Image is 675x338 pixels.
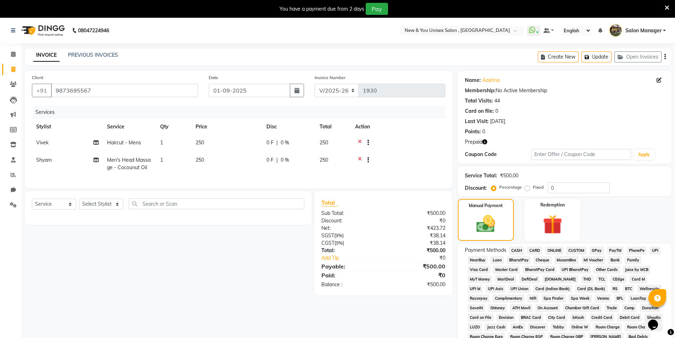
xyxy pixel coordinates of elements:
iframe: chat widget [645,310,668,331]
span: Family [625,256,641,264]
label: Fixed [533,184,544,190]
span: Credit Card [589,314,615,322]
span: Venmo [595,294,612,303]
span: BFL [614,294,625,303]
span: SaveIN [468,304,485,312]
span: Room Charge [593,323,622,331]
span: Salon Manager [625,27,662,34]
span: MyT Money [468,275,493,283]
span: Complimentary [493,294,524,303]
div: ₹423.72 [383,225,451,232]
span: Shoutlo [645,314,663,322]
span: Debit Card [617,314,642,322]
th: Action [351,119,445,135]
span: Visa Card [468,266,490,274]
span: Nift [527,294,539,303]
span: | [276,156,278,164]
div: Balance : [316,281,383,288]
span: BRAC Card [518,314,543,322]
span: CGST [321,240,334,246]
th: Stylist [32,119,103,135]
div: Net: [316,225,383,232]
div: ₹500.00 [500,172,518,179]
span: UPI [649,246,660,255]
a: INVOICE [33,49,60,62]
div: ₹500.00 [383,247,451,254]
span: 250 [320,157,328,163]
span: Card M [629,275,647,283]
span: Other Cards [594,266,620,274]
button: +91 [32,84,52,97]
button: Open Invoices [614,51,662,62]
span: LoanTap [628,294,648,303]
div: No Active Membership [465,87,664,94]
div: Discount: [465,184,487,192]
span: 0 F [266,139,274,146]
span: Master Card [493,266,520,274]
div: Paid: [316,271,383,279]
div: Service Total: [465,172,497,179]
span: CUSTOM [566,246,587,255]
button: Pay [366,3,388,15]
img: logo [18,21,67,40]
label: Redemption [540,202,565,208]
span: Shyam [36,157,52,163]
span: MariDeal [495,275,516,283]
span: 0 % [281,139,289,146]
span: RS [611,285,620,293]
input: Search by Name/Mobile/Email/Code [51,84,198,97]
div: Total Visits: [465,97,493,105]
img: _cash.svg [471,213,501,235]
a: Aashna [482,77,500,84]
div: ₹0 [395,254,451,262]
div: ₹500.00 [383,281,451,288]
div: Sub Total: [316,210,383,217]
span: Donation [640,304,660,312]
span: ATH Movil [510,304,533,312]
span: Card on File [468,314,494,322]
span: Trade [604,304,619,312]
span: Razorpay [468,294,490,303]
span: Spa Week [569,294,592,303]
span: 0 % [281,156,289,164]
span: UPI Axis [485,285,505,293]
span: Spa Finder [541,294,566,303]
span: Discover [528,323,548,331]
span: BharatPay [507,256,531,264]
span: Wellnessta [637,285,662,293]
label: Client [32,74,43,81]
span: 9% [336,240,343,246]
span: Tabby [551,323,567,331]
label: Manual Payment [469,203,503,209]
input: Search or Scan [129,198,304,209]
span: City Card [546,314,568,322]
div: ( ) [316,232,383,239]
span: THD [581,275,594,283]
span: 250 [196,139,204,146]
span: BharatPay Card [523,266,557,274]
span: Total [321,199,338,206]
div: 44 [494,97,500,105]
span: CARD [527,246,542,255]
span: Cheque [534,256,552,264]
span: GPay [590,246,604,255]
div: Coupon Code [465,151,531,158]
div: You have a payment due from 2 days [280,5,364,13]
a: Add Tip [316,254,394,262]
span: 250 [320,139,328,146]
label: Invoice Number [315,74,345,81]
span: 250 [196,157,204,163]
span: Card (DL Bank) [575,285,608,293]
span: UPI M [468,285,483,293]
span: UPI BharatPay [559,266,591,274]
span: Envision [496,314,516,322]
span: bKash [570,314,586,322]
div: ₹38.14 [383,239,451,247]
div: 0 [482,128,485,135]
span: 1 [160,157,163,163]
span: Vivek [36,139,49,146]
span: MI Voucher [581,256,606,264]
div: ( ) [316,239,383,247]
input: Enter Offer / Coupon Code [531,149,631,160]
span: Haircut - Mens [107,139,141,146]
